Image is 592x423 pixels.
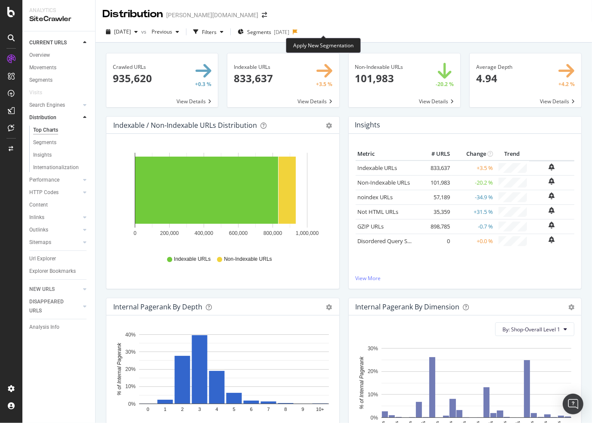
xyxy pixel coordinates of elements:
[29,63,56,72] div: Movements
[549,207,555,214] div: bell-plus
[116,343,122,395] text: % of Internal Pagerank
[452,175,495,190] td: -20.2 %
[234,25,293,39] button: Segments[DATE]
[29,323,59,332] div: Analysis Info
[326,304,332,310] div: gear
[148,28,172,35] span: Previous
[29,176,81,185] a: Performance
[114,28,131,35] span: 2025 Apr. 14th
[358,193,393,201] a: noindex URLs
[102,7,163,22] div: Distribution
[33,138,56,147] div: Segments
[358,222,384,230] a: GZIP URLs
[355,119,381,131] h4: Insights
[29,51,89,60] a: Overview
[125,349,136,355] text: 30%
[232,407,235,412] text: 5
[418,161,452,176] td: 833,637
[29,63,89,72] a: Movements
[262,12,267,18] div: arrow-right-arrow-left
[29,201,89,210] a: Content
[263,230,282,236] text: 800,000
[29,225,81,235] a: Outlinks
[356,303,460,311] div: Internal Pagerank By Dimension
[452,161,495,176] td: +3.5 %
[29,201,48,210] div: Content
[29,101,81,110] a: Search Engines
[29,254,56,263] div: Url Explorer
[358,164,397,172] a: Indexable URLs
[284,407,287,412] text: 8
[125,384,136,390] text: 10%
[418,190,452,204] td: 57,189
[29,297,81,315] a: DISAPPEARED URLS
[33,126,89,135] a: Top Charts
[549,164,555,170] div: bell-plus
[160,230,179,236] text: 200,000
[326,123,332,129] div: gear
[358,208,399,216] a: Not HTML URLs
[29,188,59,197] div: HTTP Codes
[247,28,271,36] span: Segments
[29,238,81,247] a: Sitemaps
[29,254,89,263] a: Url Explorer
[29,101,65,110] div: Search Engines
[549,236,555,243] div: bell-plus
[495,148,529,161] th: Trend
[418,234,452,248] td: 0
[418,219,452,234] td: 898,785
[33,138,89,147] a: Segments
[568,304,574,310] div: gear
[113,148,329,247] svg: A chart.
[181,407,183,412] text: 2
[128,401,136,407] text: 0%
[29,88,51,97] a: Visits
[274,28,289,36] div: [DATE]
[198,407,201,412] text: 3
[195,230,214,236] text: 400,000
[29,76,89,85] a: Segments
[29,188,81,197] a: HTTP Codes
[301,407,304,412] text: 9
[367,392,378,398] text: 10%
[250,407,252,412] text: 6
[359,356,365,409] text: % of Internal Pagerank
[549,222,555,228] div: bell-plus
[29,285,55,294] div: NEW URLS
[267,407,270,412] text: 7
[549,192,555,199] div: bell-plus
[29,113,81,122] a: Distribution
[29,267,76,276] div: Explorer Bookmarks
[33,151,52,160] div: Insights
[164,407,166,412] text: 1
[29,113,56,122] div: Distribution
[29,76,53,85] div: Segments
[125,332,136,338] text: 40%
[452,219,495,234] td: -0.7 %
[418,175,452,190] td: 101,983
[452,190,495,204] td: -34.9 %
[358,237,453,245] a: Disordered Query Strings (duplicates)
[367,369,378,375] text: 20%
[174,256,211,263] span: Indexable URLs
[29,38,81,47] a: CURRENT URLS
[29,238,51,247] div: Sitemaps
[502,326,560,333] span: By: Shop-Overall Level 1
[33,163,89,172] a: Internationalization
[495,322,574,336] button: By: Shop-Overall Level 1
[102,25,141,39] button: [DATE]
[141,28,148,35] span: vs
[215,407,218,412] text: 4
[29,176,59,185] div: Performance
[224,256,272,263] span: Non-Indexable URLs
[33,163,79,172] div: Internationalization
[356,148,418,161] th: Metric
[125,366,136,372] text: 20%
[29,323,89,332] a: Analysis Info
[29,297,73,315] div: DISAPPEARED URLS
[367,346,378,352] text: 30%
[148,25,183,39] button: Previous
[29,88,42,97] div: Visits
[452,148,495,161] th: Change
